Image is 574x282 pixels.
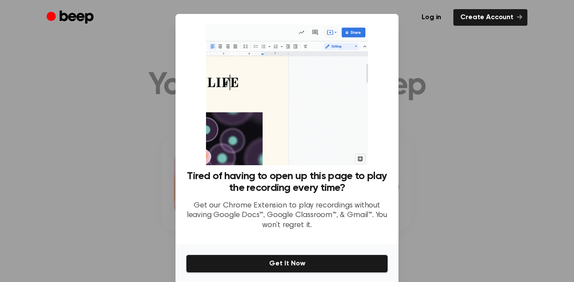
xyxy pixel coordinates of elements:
[415,9,448,26] a: Log in
[453,9,527,26] a: Create Account
[206,24,368,165] img: Beep extension in action
[47,9,96,26] a: Beep
[186,255,388,273] button: Get It Now
[186,170,388,194] h3: Tired of having to open up this page to play the recording every time?
[186,201,388,231] p: Get our Chrome Extension to play recordings without leaving Google Docs™, Google Classroom™, & Gm...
